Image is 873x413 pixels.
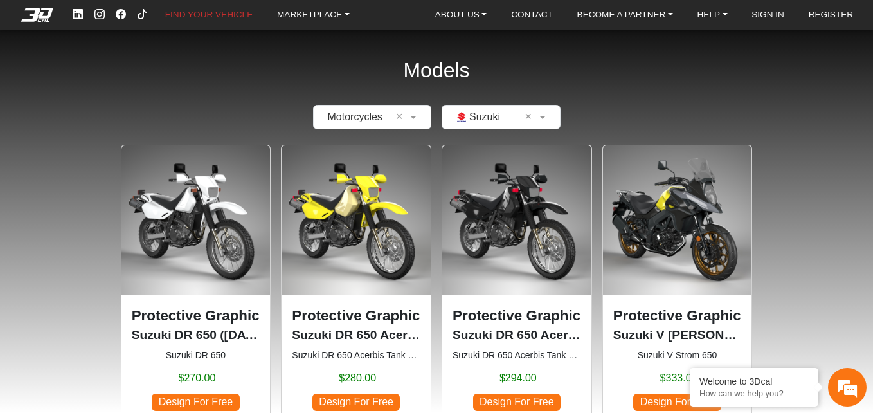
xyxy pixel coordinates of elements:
[746,6,789,24] a: SIGN IN
[603,145,752,295] img: V Strom 650null2017-2024
[86,68,235,84] div: Chat with us now
[525,109,536,125] span: Clean Field
[339,371,376,386] span: $280.00
[699,376,809,387] div: Welcome to 3Dcal
[613,349,742,362] small: Suzuki V Strom 650
[500,371,537,386] span: $294.00
[86,305,166,345] div: FAQs
[699,389,809,398] p: How can we help you?
[473,394,561,411] span: Design For Free
[633,394,721,411] span: Design For Free
[312,394,400,411] span: Design For Free
[453,349,581,362] small: Suzuki DR 650 Acerbis Tank 6.6 Gl
[160,6,258,24] a: FIND YOUR VEHICLE
[396,109,407,125] span: Clean Field
[132,349,260,362] small: Suzuki DR 650
[453,326,581,345] p: Suzuki DR 650 Acerbis Tank 6.6 Gl (1996-2024)
[403,41,469,100] h2: Models
[292,326,420,345] p: Suzuki DR 650 Acerbis Tank 5.3 Gl (1996-2024)
[179,371,216,386] span: $270.00
[152,394,239,411] span: Design For Free
[804,6,859,24] a: REGISTER
[613,305,742,327] p: Protective Graphic Kit
[506,6,558,24] a: CONTACT
[282,145,431,295] img: DR 650Acerbis Tank 5.3 Gl1996-2024
[165,305,245,345] div: Articles
[660,371,697,386] span: $333.00
[292,349,420,362] small: Suzuki DR 650 Acerbis Tank 5.3 Gl
[6,260,245,305] textarea: Type your message and hit 'Enter'
[132,326,260,345] p: Suzuki DR 650 (1996-2024)
[122,145,271,295] img: DR 6501996-2024
[692,6,733,24] a: HELP
[75,114,177,236] span: We're online!
[572,6,678,24] a: BECOME A PARTNER
[613,326,742,345] p: Suzuki V Strom 650 (2017-2024)
[453,305,581,327] p: Protective Graphic Kit
[442,145,591,295] img: DR 650Acerbis Tank 6.6 Gl1996-2024
[292,305,420,327] p: Protective Graphic Kit
[430,6,492,24] a: ABOUT US
[272,6,355,24] a: MARKETPLACE
[14,66,33,86] div: Navigation go back
[6,327,86,336] span: Conversation
[132,305,260,327] p: Protective Graphic Kit
[211,6,242,37] div: Minimize live chat window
